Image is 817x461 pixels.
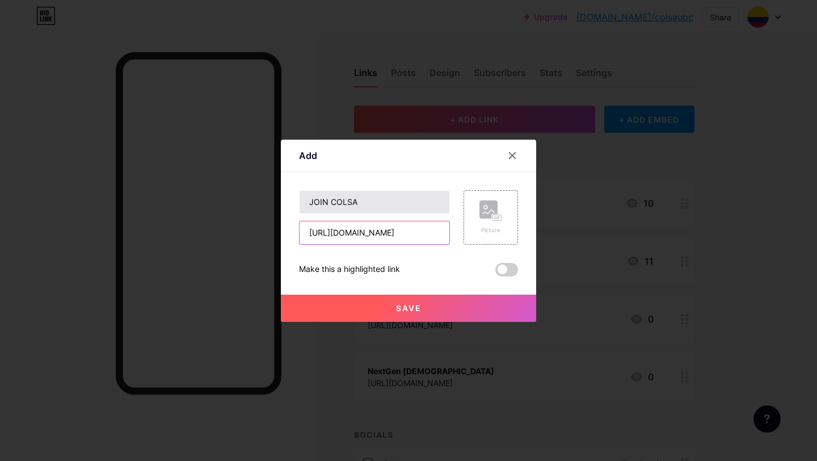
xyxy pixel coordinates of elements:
div: Add [299,149,317,162]
div: Make this a highlighted link [299,263,400,276]
div: Picture [479,226,502,234]
span: Save [396,303,422,313]
input: URL [300,221,449,244]
input: Title [300,191,449,213]
button: Save [281,295,536,322]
